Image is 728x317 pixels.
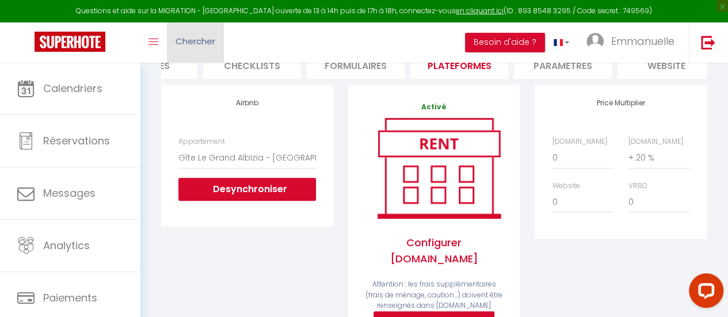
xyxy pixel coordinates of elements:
[365,223,502,279] span: Configurer [DOMAIN_NAME]
[35,32,105,52] img: Super Booking
[628,181,647,192] label: VRBO
[586,33,604,50] img: ...
[43,133,110,148] span: Réservations
[365,279,502,311] span: Attention : les frais supplémentaires (frais de ménage, caution...) doivent être renseignés dans ...
[167,22,224,63] a: Chercher
[456,6,504,16] a: en cliquant ici
[43,238,90,253] span: Analytics
[43,291,97,305] span: Paiements
[578,22,689,63] a: ... Emmanuelle
[176,35,215,47] span: Chercher
[611,34,674,48] span: Emmanuelle
[178,178,315,201] button: Desynchroniser
[178,99,315,107] h4: Airbnb
[701,35,715,49] img: logout
[365,102,502,113] p: Activé
[410,51,508,79] li: Plateformes
[43,81,102,96] span: Calendriers
[203,51,301,79] li: Checklists
[43,186,96,200] span: Messages
[552,99,689,107] h4: Price Multiplier
[552,136,607,147] label: [DOMAIN_NAME]
[628,136,683,147] label: [DOMAIN_NAME]
[680,269,728,317] iframe: LiveChat chat widget
[365,113,512,223] img: rent.png
[465,33,545,52] button: Besoin d'aide ?
[307,51,405,79] li: Formulaires
[178,136,225,147] label: Appartement
[552,181,580,192] label: Website
[618,51,715,79] li: website
[514,51,612,79] li: Paramètres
